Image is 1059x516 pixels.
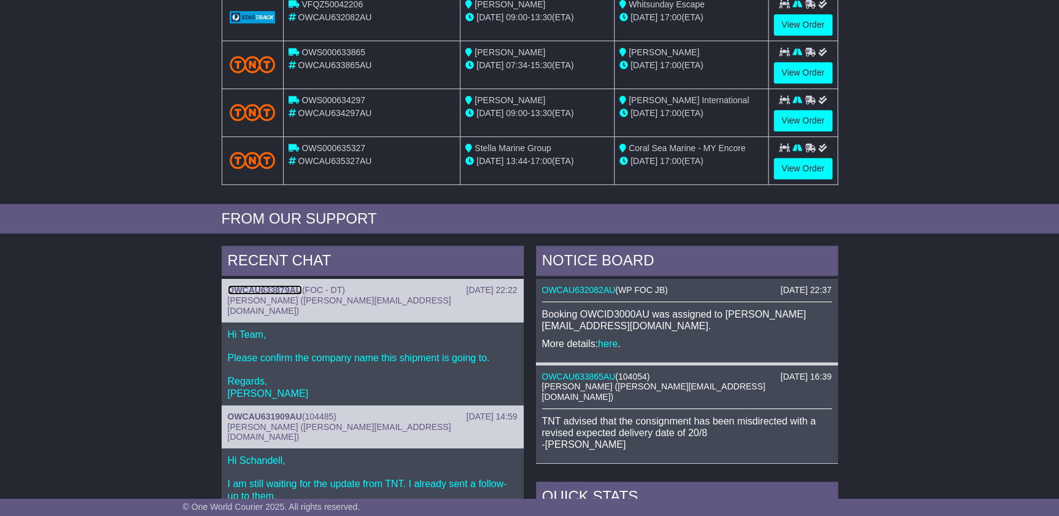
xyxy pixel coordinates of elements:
[228,422,451,442] span: [PERSON_NAME] ([PERSON_NAME][EMAIL_ADDRESS][DOMAIN_NAME])
[298,108,371,118] span: OWCAU634297AU
[465,107,609,120] div: - (ETA)
[660,12,681,22] span: 17:00
[228,412,518,422] div: ( )
[618,285,665,295] span: WP FOC JB
[298,60,371,70] span: OWCAU633865AU
[305,285,343,295] span: FOC - DT
[619,59,763,72] div: (ETA)
[222,246,524,279] div: RECENT CHAT
[228,285,302,295] a: OWCAU633879AU
[305,412,334,421] span: 104485
[230,11,276,23] img: GetCarrierServiceLogo
[660,60,681,70] span: 17:00
[301,47,365,57] span: OWS000633865
[542,372,832,382] div: ( )
[630,60,658,70] span: [DATE]
[660,156,681,166] span: 17:00
[542,285,616,295] a: OWCAU632082AU
[475,47,545,57] span: [PERSON_NAME]
[476,156,503,166] span: [DATE]
[630,156,658,166] span: [DATE]
[542,381,766,402] span: [PERSON_NAME] ([PERSON_NAME][EMAIL_ADDRESS][DOMAIN_NAME])
[301,143,365,153] span: OWS000635327
[228,455,518,502] p: Hi Schandell, I am still waiting for the update from TNT. I already sent a follow-up to them.
[475,143,551,153] span: Stella Marine Group
[476,12,503,22] span: [DATE]
[629,143,745,153] span: Coral Sea Marine - MY Encore
[228,329,518,399] p: Hi Team, Please confirm the company name this shipment is going to. Regards, [PERSON_NAME]
[476,60,503,70] span: [DATE]
[466,285,517,295] div: [DATE] 22:22
[542,308,832,332] p: Booking OWCID3000AU was assigned to [PERSON_NAME][EMAIL_ADDRESS][DOMAIN_NAME].
[536,246,838,279] div: NOTICE BOARD
[542,285,832,295] div: ( )
[228,412,302,421] a: OWCAU631909AU
[530,12,552,22] span: 13:30
[465,59,609,72] div: - (ETA)
[230,104,276,120] img: TNT_Domestic.png
[476,108,503,118] span: [DATE]
[183,502,360,512] span: © One World Courier 2025. All rights reserved.
[228,285,518,295] div: ( )
[298,156,371,166] span: OWCAU635327AU
[542,415,832,451] p: TNT advised that the consignment has been misdirected with a revised expected delivery date of 20...
[465,155,609,168] div: - (ETA)
[660,108,681,118] span: 17:00
[230,152,276,168] img: TNT_Domestic.png
[530,108,552,118] span: 13:30
[780,285,831,295] div: [DATE] 22:37
[629,47,699,57] span: [PERSON_NAME]
[298,12,371,22] span: OWCAU632082AU
[774,14,832,36] a: View Order
[475,95,545,105] span: [PERSON_NAME]
[506,156,527,166] span: 13:44
[774,110,832,131] a: View Order
[506,108,527,118] span: 09:00
[542,372,616,381] a: OWCAU633865AU
[530,156,552,166] span: 17:00
[228,295,451,316] span: [PERSON_NAME] ([PERSON_NAME][EMAIL_ADDRESS][DOMAIN_NAME])
[222,210,838,228] div: FROM OUR SUPPORT
[619,155,763,168] div: (ETA)
[780,372,831,382] div: [DATE] 16:39
[629,95,749,105] span: [PERSON_NAME] International
[618,372,647,381] span: 104054
[301,95,365,105] span: OWS000634297
[466,412,517,422] div: [DATE] 14:59
[619,11,763,24] div: (ETA)
[598,338,618,349] a: here
[506,12,527,22] span: 09:00
[465,11,609,24] div: - (ETA)
[542,338,832,350] p: More details: .
[774,62,832,84] a: View Order
[630,12,658,22] span: [DATE]
[536,482,838,515] div: Quick Stats
[230,56,276,72] img: TNT_Domestic.png
[506,60,527,70] span: 07:34
[630,108,658,118] span: [DATE]
[774,158,832,179] a: View Order
[530,60,552,70] span: 15:30
[619,107,763,120] div: (ETA)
